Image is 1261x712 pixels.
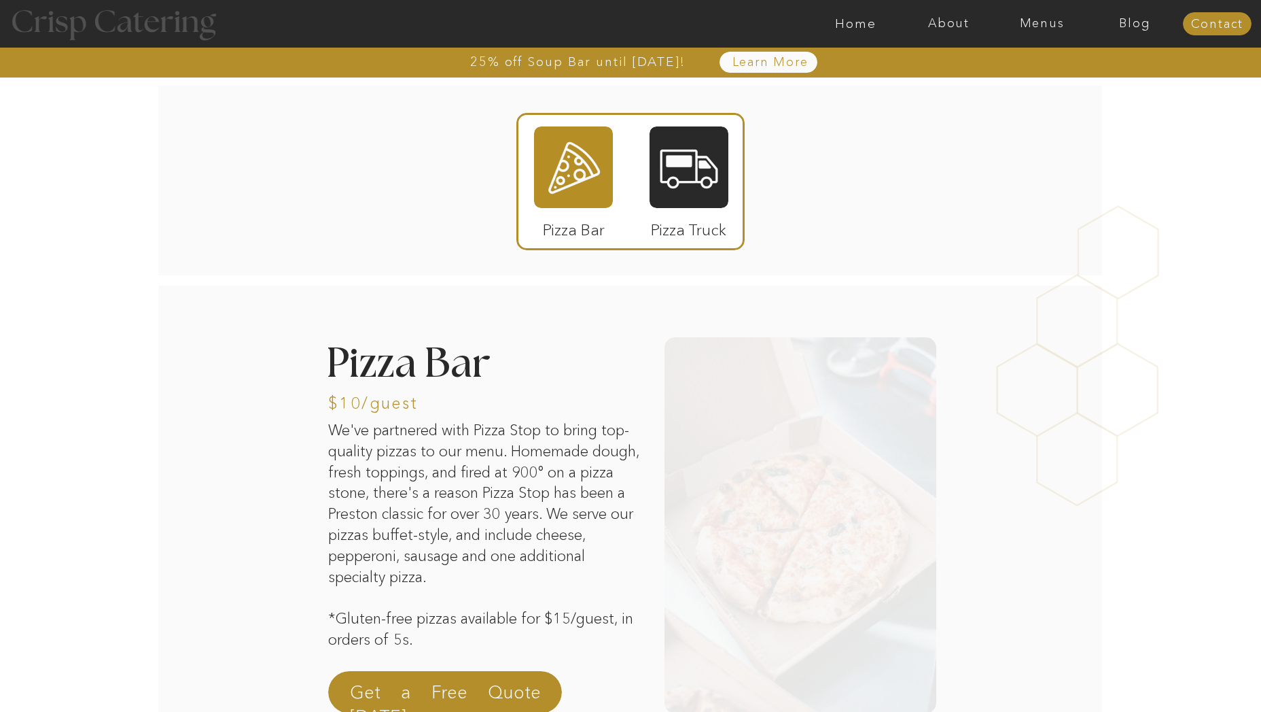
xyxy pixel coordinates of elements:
[328,395,523,408] h3: $10/guest
[529,207,619,246] p: Pizza Bar
[421,55,734,69] a: 25% off Soup Bar until [DATE]!
[643,207,734,246] p: Pizza Truck
[1088,17,1182,31] a: Blog
[700,56,840,69] a: Learn More
[809,17,902,31] a: Home
[328,420,641,622] p: We've partnered with Pizza Stop to bring top-quality pizzas to our menu. Homemade dough, fresh to...
[1183,18,1251,31] a: Contact
[902,17,995,31] a: About
[326,344,576,387] h2: Pizza Bar
[995,17,1088,31] a: Menus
